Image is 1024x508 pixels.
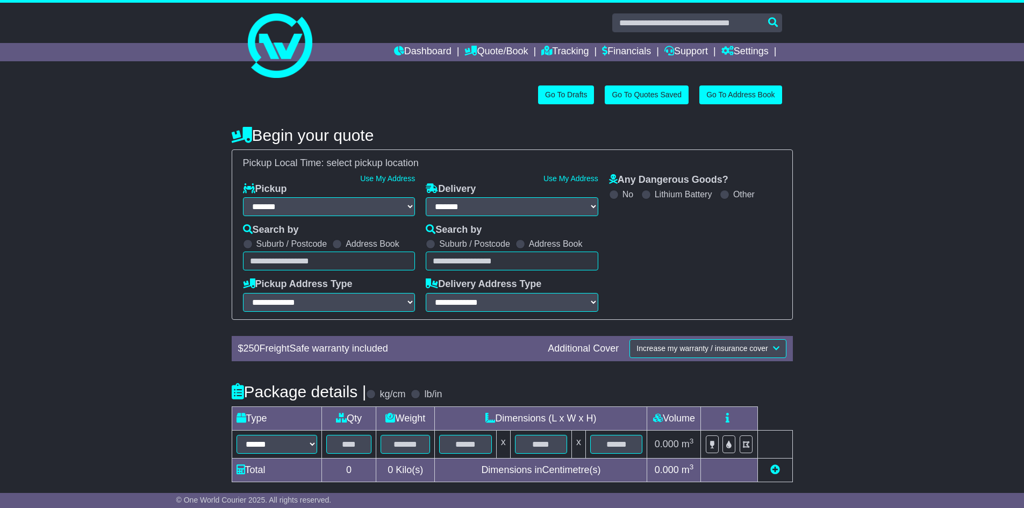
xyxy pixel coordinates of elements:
[541,43,589,61] a: Tracking
[360,174,415,183] a: Use My Address
[664,43,708,61] a: Support
[176,496,332,504] span: © One World Courier 2025. All rights reserved.
[321,458,376,482] td: 0
[542,343,624,355] div: Additional Cover
[690,463,694,471] sup: 3
[232,126,793,144] h4: Begin your quote
[529,239,583,249] label: Address Book
[233,343,543,355] div: $ FreightSafe warranty included
[321,406,376,430] td: Qty
[605,85,689,104] a: Go To Quotes Saved
[721,43,769,61] a: Settings
[232,383,367,400] h4: Package details |
[243,224,299,236] label: Search by
[435,458,647,482] td: Dimensions in Centimetre(s)
[655,464,679,475] span: 0.000
[376,406,435,430] td: Weight
[636,344,768,353] span: Increase my warranty / insurance cover
[424,389,442,400] label: lb/in
[232,458,321,482] td: Total
[426,183,476,195] label: Delivery
[243,278,353,290] label: Pickup Address Type
[376,458,435,482] td: Kilo(s)
[256,239,327,249] label: Suburb / Postcode
[655,189,712,199] label: Lithium Battery
[327,158,419,168] span: select pickup location
[464,43,528,61] a: Quote/Book
[232,406,321,430] td: Type
[394,43,452,61] a: Dashboard
[770,464,780,475] a: Add new item
[543,174,598,183] a: Use My Address
[244,343,260,354] span: 250
[435,406,647,430] td: Dimensions (L x W x H)
[426,278,541,290] label: Delivery Address Type
[572,430,586,458] td: x
[388,464,393,475] span: 0
[682,439,694,449] span: m
[609,174,728,186] label: Any Dangerous Goods?
[538,85,594,104] a: Go To Drafts
[622,189,633,199] label: No
[346,239,399,249] label: Address Book
[699,85,782,104] a: Go To Address Book
[426,224,482,236] label: Search by
[682,464,694,475] span: m
[496,430,510,458] td: x
[647,406,701,430] td: Volume
[379,389,405,400] label: kg/cm
[733,189,755,199] label: Other
[243,183,287,195] label: Pickup
[238,158,787,169] div: Pickup Local Time:
[690,437,694,445] sup: 3
[602,43,651,61] a: Financials
[629,339,786,358] button: Increase my warranty / insurance cover
[655,439,679,449] span: 0.000
[439,239,510,249] label: Suburb / Postcode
